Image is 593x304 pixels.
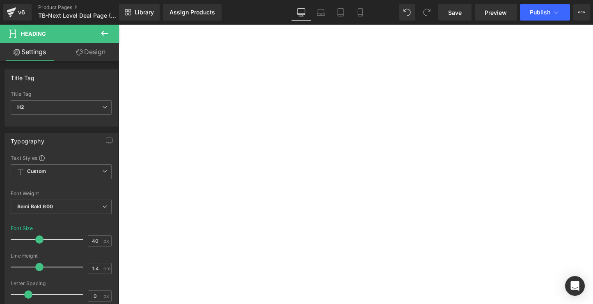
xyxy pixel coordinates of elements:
button: More [573,4,590,21]
span: Heading [21,30,46,37]
span: Library [135,9,154,16]
div: Line Height [11,253,112,259]
a: v6 [3,4,32,21]
span: TB-Next Level Deal Page (3 and 6 month bundles) [38,12,117,19]
a: New Library [119,4,160,21]
span: Publish [530,9,550,16]
span: Save [448,8,462,17]
span: px [103,238,110,244]
a: Desktop [291,4,311,21]
div: Title Tag [11,91,112,97]
div: Letter Spacing [11,281,112,286]
b: H2 [17,104,24,110]
span: em [103,266,110,271]
b: Semi Bold 600 [17,203,53,210]
button: Redo [419,4,435,21]
span: px [103,293,110,299]
a: Mobile [350,4,370,21]
button: Undo [399,4,415,21]
a: Product Pages [38,4,133,11]
div: Typography [11,133,44,145]
span: Preview [485,8,507,17]
div: Font Weight [11,191,112,196]
div: Title Tag [11,70,35,81]
div: Assign Products [169,9,215,16]
div: Text Styles [11,154,112,161]
b: Custom [27,168,46,175]
button: Publish [520,4,570,21]
a: Tablet [331,4,350,21]
a: Preview [475,4,517,21]
a: Design [61,43,121,61]
div: v6 [16,7,27,18]
div: Open Intercom Messenger [565,276,585,296]
a: Laptop [311,4,331,21]
div: Font Size [11,226,33,231]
